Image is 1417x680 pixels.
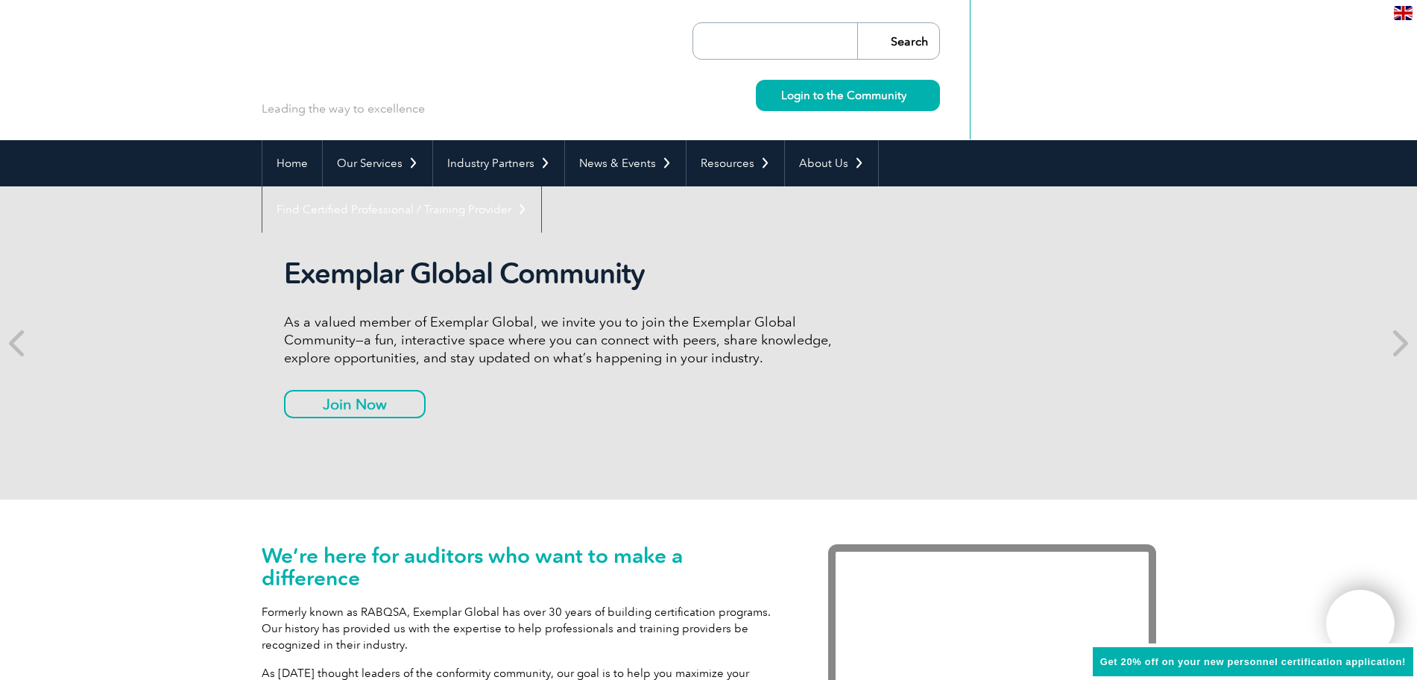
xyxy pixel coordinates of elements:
[262,604,783,653] p: Formerly known as RABQSA, Exemplar Global has over 30 years of building certification programs. O...
[262,101,425,117] p: Leading the way to excellence
[857,23,939,59] input: Search
[785,140,878,186] a: About Us
[284,313,843,367] p: As a valued member of Exemplar Global, we invite you to join the Exemplar Global Community—a fun,...
[1394,6,1413,20] img: en
[284,256,843,291] h2: Exemplar Global Community
[565,140,686,186] a: News & Events
[262,140,322,186] a: Home
[1342,605,1379,643] img: svg+xml;nitro-empty-id=MTgxNToxMTY=-1;base64,PHN2ZyB2aWV3Qm94PSIwIDAgNDAwIDQwMCIgd2lkdGg9IjQwMCIg...
[284,390,426,418] a: Join Now
[262,544,783,589] h1: We’re here for auditors who want to make a difference
[262,186,541,233] a: Find Certified Professional / Training Provider
[687,140,784,186] a: Resources
[756,80,940,111] a: Login to the Community
[323,140,432,186] a: Our Services
[1100,656,1406,667] span: Get 20% off on your new personnel certification application!
[906,91,915,99] img: svg+xml;nitro-empty-id=MzcwOjIyMw==-1;base64,PHN2ZyB2aWV3Qm94PSIwIDAgMTEgMTEiIHdpZHRoPSIxMSIgaGVp...
[433,140,564,186] a: Industry Partners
